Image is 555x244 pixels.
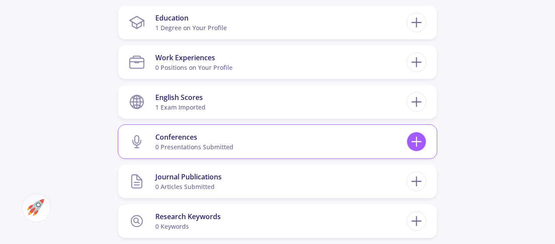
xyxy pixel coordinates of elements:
[155,132,233,142] div: Conferences
[27,199,44,216] img: ac-market
[155,23,227,32] div: 1 Degree on Your Profile
[155,222,221,231] div: 0 keywords
[155,172,222,182] div: Journal Publications
[155,103,206,112] div: 1 exam imported
[155,63,233,72] div: 0 Positions on Your Profile
[155,13,227,23] div: Education
[155,142,233,151] div: 0 presentations submitted
[155,52,233,63] div: Work Experiences
[155,211,221,222] div: Research Keywords
[155,182,222,191] div: 0 articles submitted
[155,92,206,103] div: English Scores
